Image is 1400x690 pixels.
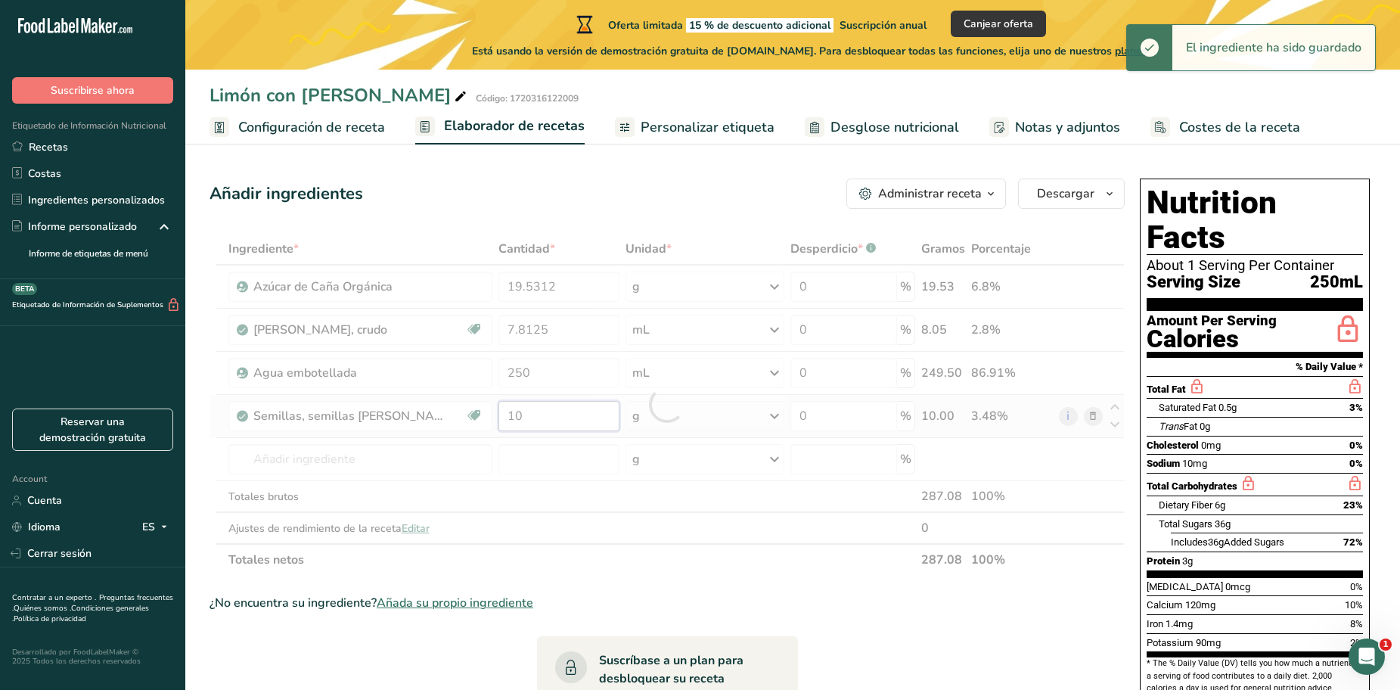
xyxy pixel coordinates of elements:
span: 6g [1215,499,1225,511]
span: Notas y adjuntos [1015,117,1120,138]
span: Desglose nutricional [830,117,959,138]
section: % Daily Value * [1147,358,1363,376]
div: Desarrollado por FoodLabelMaker © 2025 Todos los derechos reservados [12,648,173,666]
span: Personalizar etiqueta [641,117,775,138]
span: Está usando la versión de demostración gratuita de [DOMAIN_NAME]. Para desbloquear todas las func... [472,43,1147,59]
span: Suscripción anual [840,18,927,33]
button: Canjear oferta [951,11,1046,37]
span: Suscribirse ahora [51,82,135,98]
span: Calcium [1147,599,1183,611]
iframe: Intercom live chat [1349,639,1385,675]
a: Idioma [12,514,61,540]
span: Includes Added Sugars [1171,536,1284,548]
span: 120mg [1185,599,1215,611]
span: 250mL [1310,273,1363,292]
span: Iron [1147,618,1163,629]
span: 1.4mg [1166,618,1193,629]
span: Serving Size [1147,273,1240,292]
span: Cholesterol [1147,440,1199,451]
div: About 1 Serving Per Container [1147,258,1363,273]
span: 72% [1343,536,1363,548]
span: 10% [1345,599,1363,611]
a: Condiciones generales . [12,603,149,624]
span: Total Carbohydrates [1147,480,1237,492]
div: ES [142,518,173,536]
span: [MEDICAL_DATA] [1147,581,1223,592]
span: Elaborador de recetas [444,116,585,136]
div: Informe personalizado [12,219,137,235]
div: Suscríbase a un plan para desbloquear su receta [599,651,768,688]
span: Total Fat [1147,384,1186,395]
div: Limón con [PERSON_NAME] [210,82,470,109]
span: 8% [1350,618,1363,629]
span: 2% [1350,637,1363,648]
div: Añadir ingredientes [210,182,363,207]
i: Trans [1159,421,1184,432]
span: 23% [1343,499,1363,511]
div: El ingrediente ha sido guardado [1172,25,1375,70]
span: Dietary Fiber [1159,499,1212,511]
div: Calories [1147,328,1277,350]
a: Elaborador de recetas [415,109,585,145]
span: Costes de la receta [1179,117,1300,138]
span: Canjear oferta [964,16,1033,32]
button: Administrar receta [846,179,1006,209]
span: 36g [1208,536,1224,548]
span: 15 % de descuento adicional [686,18,833,33]
span: Sodium [1147,458,1180,469]
span: Saturated Fat [1159,402,1216,413]
span: 0% [1350,581,1363,592]
div: Oferta limitada [573,15,927,33]
div: Código: 1720316122009 [476,92,579,105]
span: 0mcg [1225,581,1250,592]
button: Suscribirse ahora [12,77,173,104]
button: Descargar [1018,179,1125,209]
span: Fat [1159,421,1197,432]
a: Personalizar etiqueta [615,110,775,145]
a: Contratar a un experto . [12,592,96,603]
a: Reservar una demostración gratuita [12,409,173,451]
a: Preguntas frecuentes . [12,592,173,614]
span: 3% [1349,402,1363,413]
div: Administrar receta [878,185,982,203]
span: Descargar [1037,185,1094,203]
a: Notas y adjuntos [989,110,1120,145]
a: Quiénes somos . [14,603,71,614]
span: Protein [1147,555,1180,567]
a: Costes de la receta [1150,110,1300,145]
span: 0% [1349,440,1363,451]
span: Total Sugars [1159,518,1212,530]
span: 1 [1380,639,1392,651]
a: Desglose nutricional [805,110,959,145]
span: 0.5g [1218,402,1237,413]
span: Potassium [1147,637,1194,648]
span: 0mg [1201,440,1221,451]
span: 36g [1215,518,1231,530]
span: Añada su propio ingrediente [377,594,533,612]
a: Política de privacidad [14,614,86,624]
span: 0g [1200,421,1210,432]
div: Amount Per Serving [1147,314,1277,328]
a: Configuración de receta [210,110,385,145]
span: Configuración de receta [238,117,385,138]
span: 3g [1182,555,1193,567]
span: planes [1115,44,1147,58]
h1: Nutrition Facts [1147,185,1363,255]
div: ¿No encuentra su ingrediente? [210,594,1125,612]
span: 10mg [1182,458,1207,469]
span: 90mg [1196,637,1221,648]
span: 0% [1349,458,1363,469]
div: BETA [12,283,37,295]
